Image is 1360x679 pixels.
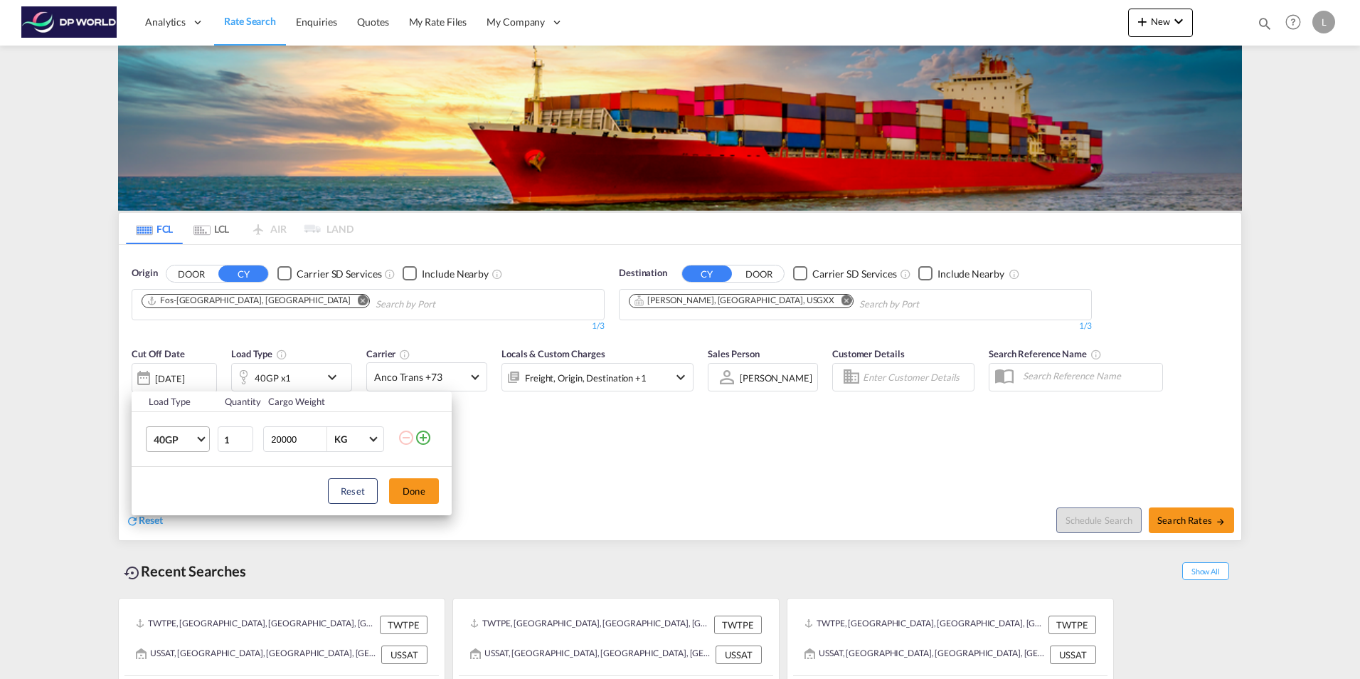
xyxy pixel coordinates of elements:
[132,391,216,412] th: Load Type
[146,426,210,452] md-select: Choose: 40GP
[218,426,253,452] input: Qty
[270,427,326,451] input: Enter Weight
[268,395,389,408] div: Cargo Weight
[154,433,195,447] span: 40GP
[398,429,415,446] md-icon: icon-minus-circle-outline
[334,433,347,445] div: KG
[415,429,432,446] md-icon: icon-plus-circle-outline
[389,478,439,504] button: Done
[216,391,260,412] th: Quantity
[328,478,378,504] button: Reset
